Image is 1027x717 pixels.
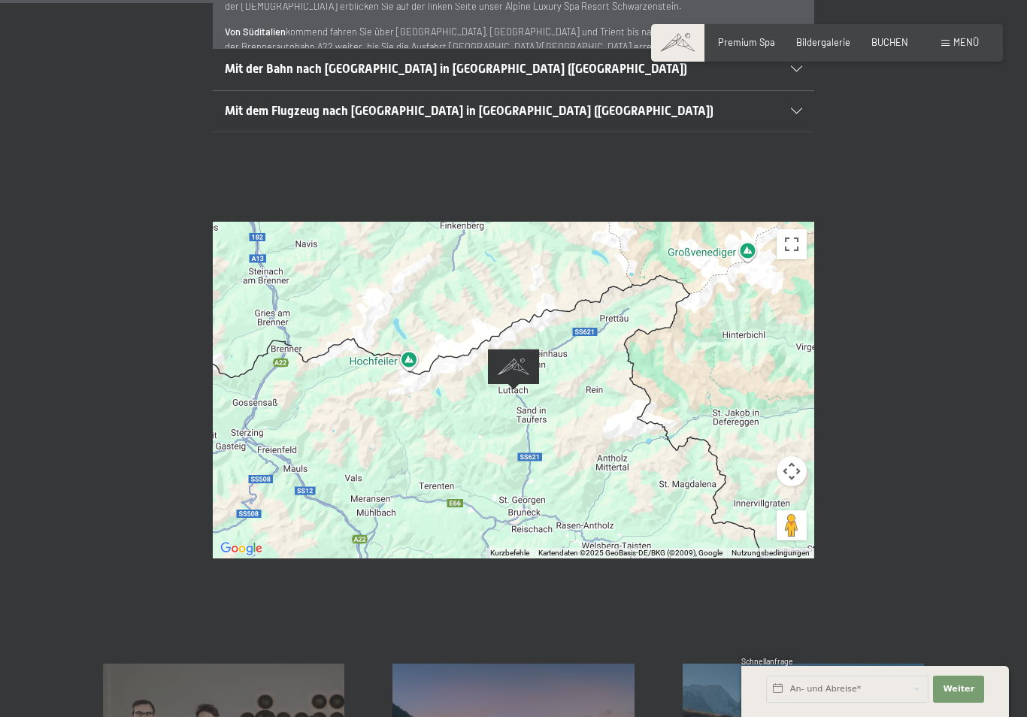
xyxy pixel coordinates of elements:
[777,510,807,540] button: Pegman auf die Karte ziehen, um Street View aufzurufen
[490,548,529,558] button: Kurzbefehle
[796,36,850,48] a: Bildergalerie
[225,24,802,101] p: kommend fahren Sie über [GEOGRAPHIC_DATA], [GEOGRAPHIC_DATA] und Trient bis nach [GEOGRAPHIC_DATA...
[718,36,775,48] a: Premium Spa
[777,229,807,259] button: Vollbildansicht ein/aus
[482,343,545,396] div: Alpine Luxury SPA Resort SCHWARZENSTEIN
[933,676,984,703] button: Weiter
[943,683,974,695] span: Weiter
[741,657,793,666] span: Schnellanfrage
[225,26,286,38] strong: Von Süditalien
[225,104,713,118] span: Mit dem Flugzeug nach [GEOGRAPHIC_DATA] in [GEOGRAPHIC_DATA] ([GEOGRAPHIC_DATA])
[217,539,266,558] img: Google
[732,549,810,557] a: Nutzungsbedingungen
[871,36,908,48] a: BUCHEN
[777,456,807,486] button: Kamerasteuerung für die Karte
[225,62,687,76] span: Mit der Bahn nach [GEOGRAPHIC_DATA] in [GEOGRAPHIC_DATA] ([GEOGRAPHIC_DATA])
[538,549,723,557] span: Kartendaten ©2025 GeoBasis-DE/BKG (©2009), Google
[217,539,266,558] a: Dieses Gebiet in Google Maps öffnen (in neuem Fenster)
[953,36,979,48] span: Menü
